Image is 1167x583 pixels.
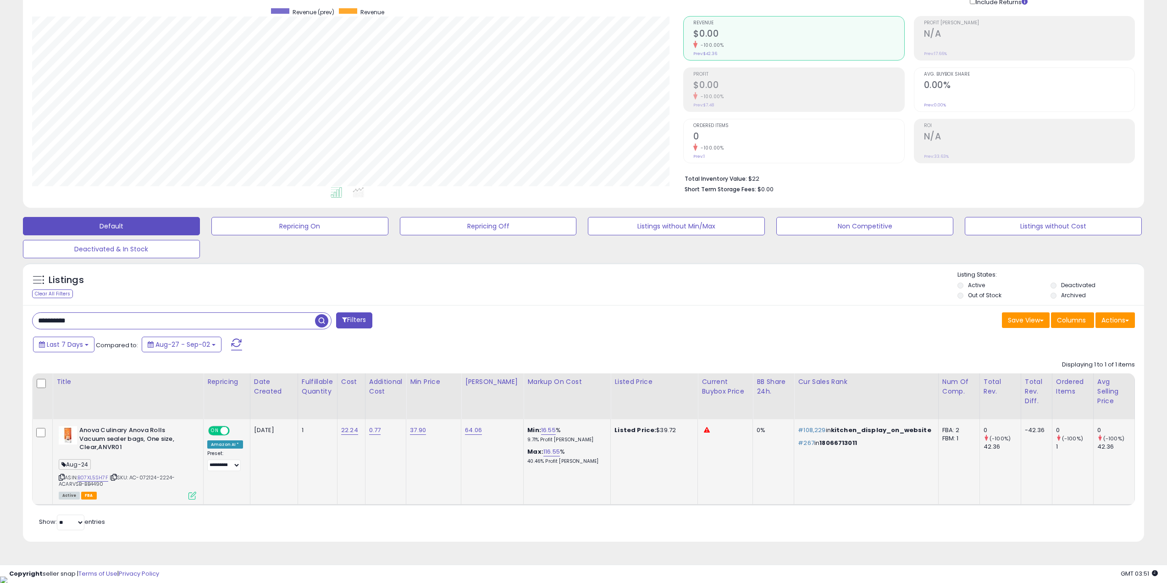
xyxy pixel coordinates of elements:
div: Current Buybox Price [702,377,749,396]
div: [PERSON_NAME] [465,377,520,387]
small: Prev: 0.00% [924,102,946,108]
div: Markup on Cost [527,377,607,387]
small: Prev: 17.66% [924,51,947,56]
button: Default [23,217,200,235]
button: Deactivated & In Stock [23,240,200,258]
b: Min: [527,426,541,434]
div: Total Rev. Diff. [1025,377,1048,406]
label: Out of Stock [968,291,1001,299]
a: 22.24 [341,426,358,435]
span: kitchen_display_on_website [831,426,931,434]
div: Avg Selling Price [1097,377,1131,406]
h2: $0.00 [693,28,904,41]
p: in [798,439,931,447]
div: 42.36 [1097,443,1134,451]
div: $39.72 [614,426,691,434]
small: Prev: $42.36 [693,51,717,56]
div: Listed Price [614,377,694,387]
div: 1 [1056,443,1093,451]
div: Title [56,377,199,387]
span: Show: entries [39,517,105,526]
button: Aug-27 - Sep-02 [142,337,221,352]
span: All listings currently available for purchase on Amazon [59,492,80,500]
strong: Copyright [9,569,43,578]
small: -100.00% [697,93,724,100]
label: Active [968,281,985,289]
small: (-100%) [1103,435,1124,442]
div: Total Rev. [984,377,1017,396]
span: Profit [PERSON_NAME] [924,21,1134,26]
th: The percentage added to the cost of goods (COGS) that forms the calculator for Min & Max prices. [524,373,611,419]
a: 116.55 [543,447,560,456]
div: Cur Sales Rank [798,377,934,387]
span: Ordered Items [693,123,904,128]
span: Columns [1057,316,1086,325]
small: (-100%) [990,435,1011,442]
small: -100.00% [697,144,724,151]
label: Archived [1061,291,1086,299]
button: Columns [1051,312,1094,328]
div: 0 [1056,426,1093,434]
div: ASIN: [59,426,196,499]
span: Revenue [693,21,904,26]
span: 2025-09-10 03:51 GMT [1121,569,1158,578]
button: Repricing Off [400,217,577,235]
button: Last 7 Days [33,337,94,352]
span: Revenue [360,8,384,16]
span: ON [209,427,221,435]
div: Preset: [207,450,243,471]
div: -42.36 [1025,426,1045,434]
a: B07XL5SH7F [77,474,108,482]
button: Filters [336,312,372,328]
div: Clear All Filters [32,289,73,298]
button: Listings without Cost [965,217,1142,235]
a: 37.90 [410,426,426,435]
p: in [798,426,931,434]
p: 9.71% Profit [PERSON_NAME] [527,437,603,443]
a: Privacy Policy [119,569,159,578]
span: Revenue (prev) [293,8,334,16]
div: Repricing [207,377,246,387]
h2: N/A [924,28,1134,41]
a: 16.55 [541,426,556,435]
span: #108,229 [798,426,825,434]
div: Fulfillable Quantity [302,377,333,396]
span: 18066713011 [819,439,857,447]
div: 42.36 [984,443,1021,451]
button: Listings without Min/Max [588,217,765,235]
div: seller snap | | [9,570,159,578]
div: Amazon AI * [207,440,243,449]
div: Additional Cost [369,377,403,396]
div: 0 [984,426,1021,434]
div: 0 [1097,426,1134,434]
button: Save View [1002,312,1050,328]
div: [DATE] [254,426,291,434]
span: #267 [798,439,814,447]
small: Prev: 33.63% [924,154,949,159]
div: Displaying 1 to 1 of 1 items [1062,361,1135,369]
small: Prev: $7.48 [693,102,714,108]
span: Profit [693,72,904,77]
span: OFF [228,427,243,435]
small: -100.00% [697,42,724,49]
button: Repricing On [211,217,388,235]
span: Aug-24 [59,459,91,470]
small: (-100%) [1062,435,1083,442]
span: Aug-27 - Sep-02 [155,340,210,349]
img: 41pqQYzZDKL._SL40_.jpg [59,426,77,444]
span: Last 7 Days [47,340,83,349]
b: Anova Culinary Anova Rolls Vacuum sealer bags, One size, Clear,ANVR01 [79,426,191,454]
li: $22 [685,172,1128,183]
span: $0.00 [758,185,774,194]
div: 1 [302,426,330,434]
span: Avg. Buybox Share [924,72,1134,77]
div: Num of Comp. [942,377,976,396]
b: Short Term Storage Fees: [685,185,756,193]
button: Actions [1095,312,1135,328]
div: BB Share 24h. [757,377,790,396]
h2: N/A [924,131,1134,144]
h5: Listings [49,274,84,287]
span: Compared to: [96,341,138,350]
a: Terms of Use [78,569,117,578]
b: Total Inventory Value: [685,175,747,183]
